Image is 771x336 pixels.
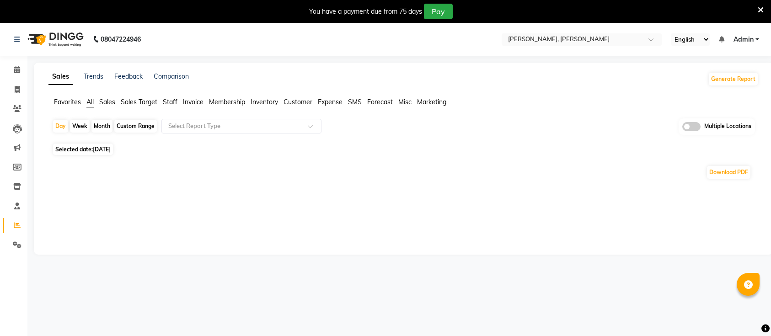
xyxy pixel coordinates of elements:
span: Customer [284,98,312,106]
span: Invoice [183,98,203,106]
span: All [86,98,94,106]
div: Week [70,120,90,133]
span: Sales [99,98,115,106]
span: Selected date: [53,144,113,155]
span: Admin [734,35,754,44]
span: Membership [209,98,245,106]
span: Misc [398,98,412,106]
span: Favorites [54,98,81,106]
span: Expense [318,98,343,106]
span: [DATE] [93,146,111,153]
span: SMS [348,98,362,106]
div: Month [91,120,112,133]
span: Marketing [417,98,446,106]
span: Sales Target [121,98,157,106]
a: Comparison [154,72,189,80]
button: Pay [424,4,453,19]
span: Multiple Locations [704,122,751,131]
a: Feedback [114,72,143,80]
img: logo [23,27,86,52]
a: Sales [48,69,73,85]
b: 08047224946 [101,27,141,52]
div: You have a payment due from 75 days [309,7,422,16]
button: Download PDF [707,166,750,179]
button: Generate Report [709,73,758,85]
a: Trends [84,72,103,80]
span: Inventory [251,98,278,106]
div: Custom Range [114,120,157,133]
span: Staff [163,98,177,106]
div: Day [53,120,68,133]
span: Forecast [367,98,393,106]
